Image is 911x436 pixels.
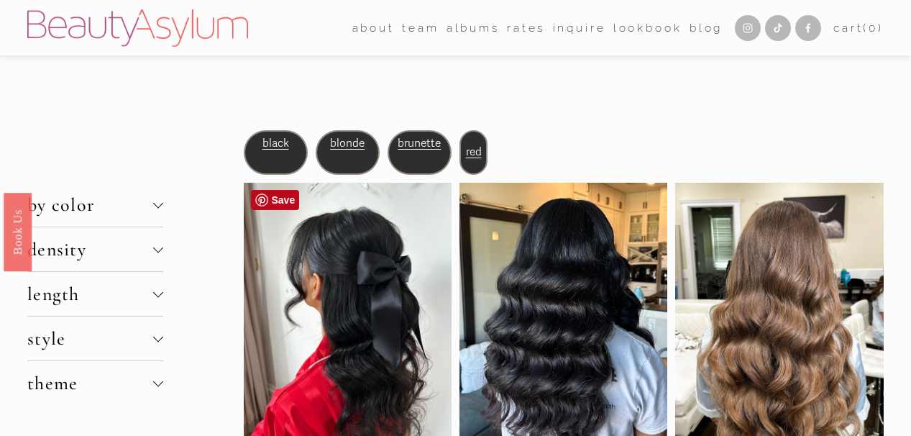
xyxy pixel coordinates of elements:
[27,238,153,260] span: density
[27,9,248,47] img: Beauty Asylum | Bridal Hair &amp; Makeup Charlotte &amp; Atlanta
[735,15,761,41] a: Instagram
[833,18,884,38] a: 0 items in cart
[466,145,482,159] a: red
[27,272,163,316] button: length
[402,17,439,39] a: folder dropdown
[507,17,545,39] a: Rates
[613,17,682,39] a: Lookbook
[869,21,878,35] span: 0
[398,137,441,150] a: brunette
[795,15,821,41] a: Facebook
[251,190,300,210] a: Pin it!
[27,372,153,394] span: theme
[27,317,163,360] button: style
[402,18,439,38] span: team
[27,361,163,405] button: theme
[690,17,723,39] a: Blog
[330,137,365,150] a: blonde
[27,327,153,350] span: style
[262,137,289,150] a: black
[863,21,884,35] span: ( )
[27,194,153,216] span: by color
[553,17,606,39] a: Inquire
[27,283,153,305] span: length
[27,227,163,271] button: density
[352,18,395,38] span: about
[447,17,500,39] a: albums
[352,17,395,39] a: folder dropdown
[765,15,791,41] a: TikTok
[4,193,32,271] a: Book Us
[27,183,163,227] button: by color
